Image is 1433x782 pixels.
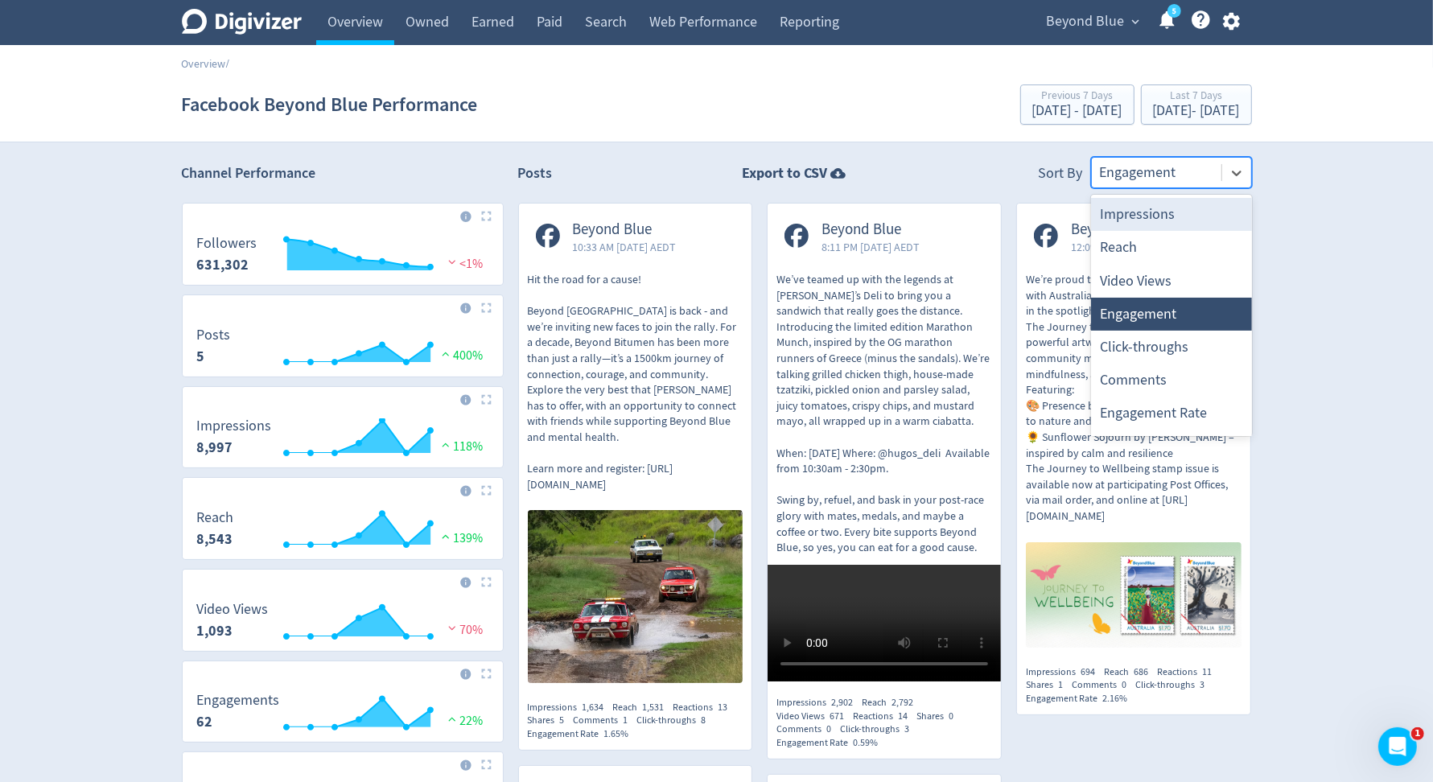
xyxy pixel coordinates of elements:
div: Reach [1104,665,1157,679]
div: Reactions [853,710,916,723]
dt: Posts [197,326,231,344]
div: Engagement Rate [1091,397,1252,430]
span: 1 [624,714,628,726]
span: 400% [438,348,484,364]
h1: Facebook Beyond Blue Performance [182,79,478,130]
img: Placeholder [481,669,492,679]
img: Placeholder [481,211,492,221]
img: Placeholder [481,485,492,496]
span: Beyond Blue [573,220,677,239]
button: Last 7 Days[DATE]- [DATE] [1141,84,1252,125]
span: 118% [438,438,484,455]
dt: Video Views [197,600,269,619]
strong: 8,543 [197,529,233,549]
div: Engagement [1091,298,1252,331]
div: Last 7 Days [1153,90,1240,104]
span: 671 [830,710,844,722]
div: Comments [776,722,840,736]
span: 11 [1202,665,1212,678]
div: Video Views [776,710,853,723]
div: Engagement Rate [1026,692,1136,706]
span: 1,531 [643,701,665,714]
svg: Video Views 1,093 [189,602,496,644]
dt: Reach [197,508,234,527]
svg: Impressions 8,997 [189,418,496,461]
span: 3 [904,722,909,735]
div: Shares [528,714,574,727]
span: 0.59% [853,736,878,749]
span: 3 [1200,678,1204,691]
span: 5 [560,714,565,726]
span: 1 [1411,727,1424,740]
span: 1 [1058,678,1063,691]
span: 0 [1122,678,1126,691]
div: Reach [1091,231,1252,264]
img: Placeholder [481,303,492,313]
a: Beyond Blue10:33 AM [DATE] AEDTHit the road for a cause! Beyond [GEOGRAPHIC_DATA] is back - and w... [519,204,752,688]
div: Impressions [776,696,862,710]
img: Placeholder [481,394,492,405]
div: Click-throughs [840,722,918,736]
span: Beyond Blue [1047,9,1125,35]
span: expand_more [1129,14,1143,29]
img: positive-performance.svg [438,438,454,451]
p: We’ve teamed up with the legends at [PERSON_NAME]’s Deli to bring you a sandwich that really goes... [776,272,992,556]
a: Overview [182,56,226,71]
div: Date [1091,430,1252,463]
p: Hit the road for a cause! Beyond [GEOGRAPHIC_DATA] is back - and we’re inviting new faces to join... [528,272,743,492]
dt: Followers [197,234,257,253]
img: positive-performance.svg [438,530,454,542]
h2: Posts [518,163,553,188]
span: 2.16% [1102,692,1127,705]
span: 12:09 PM [DATE] AEDT [1071,239,1175,255]
span: 8:11 PM [DATE] AEDT [822,239,920,255]
svg: Posts 5 [189,327,496,370]
div: [DATE] - [DATE] [1032,104,1122,118]
div: Reactions [1157,665,1221,679]
strong: 1,093 [197,621,233,640]
div: Click-throughs [1135,678,1213,692]
div: Shares [1026,678,1072,692]
div: Video Views [1091,265,1252,298]
span: / [226,56,230,71]
div: Impressions [1026,665,1104,679]
span: 2,792 [892,696,913,709]
dt: Engagements [197,691,280,710]
img: Placeholder [481,759,492,770]
a: Beyond Blue12:09 PM [DATE] AEDTWe’re proud to launch a new stamp series with Australia Post that ... [1017,204,1250,652]
span: 10:33 AM [DATE] AEDT [573,239,677,255]
div: Impressions [1091,198,1252,231]
span: <1% [444,256,484,272]
span: 694 [1081,665,1095,678]
svg: Reach 8,543 [189,510,496,553]
img: negative-performance.svg [444,622,460,634]
svg: Followers 631,302 [189,236,496,278]
div: Shares [916,710,962,723]
span: Beyond Blue [1071,220,1175,239]
span: 139% [438,530,484,546]
span: 2,902 [831,696,853,709]
a: Beyond Blue8:11 PM [DATE] AEDTWe’ve teamed up with the legends at [PERSON_NAME]’s Deli to bring y... [768,204,1001,685]
span: 22% [444,713,484,729]
span: 686 [1134,665,1148,678]
div: [DATE] - [DATE] [1153,104,1240,118]
dt: Impressions [197,417,272,435]
div: Comments [1072,678,1135,692]
div: Click-throughs [1091,331,1252,364]
strong: Export to CSV [742,163,827,183]
button: Previous 7 Days[DATE] - [DATE] [1020,84,1134,125]
svg: Engagements 62 [189,693,496,735]
span: 70% [444,622,484,638]
div: Reach [862,696,922,710]
a: 5 [1167,4,1181,18]
span: 14 [898,710,908,722]
div: Sort By [1039,163,1083,188]
div: Engagement Rate [776,736,887,750]
span: 8 [702,714,706,726]
span: 13 [719,701,728,714]
strong: 62 [197,712,213,731]
strong: 8,997 [197,438,233,457]
div: Comments [574,714,637,727]
img: Placeholder [481,577,492,587]
span: 1.65% [604,727,629,740]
